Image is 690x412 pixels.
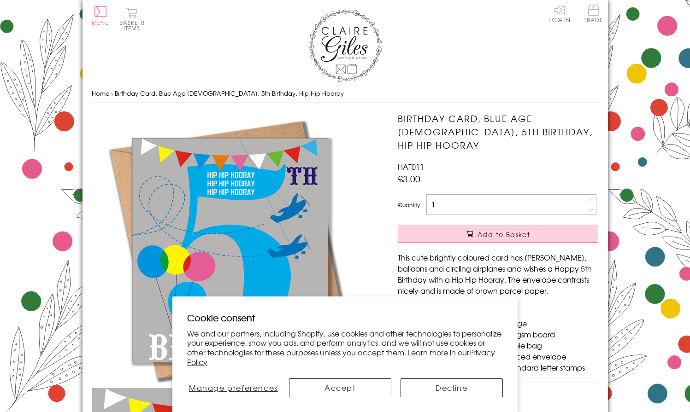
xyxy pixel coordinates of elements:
span: Manage preferences [189,382,278,393]
button: Menu [92,6,110,25]
a: Log In [548,5,571,23]
span: Menu [92,18,110,27]
h1: Birthday Card, Blue Age [DEMOGRAPHIC_DATA], 5th Birthday, Hip Hip Hooray [398,112,598,151]
a: Privacy Policy [187,347,495,367]
span: HAT011 [398,161,424,172]
span: Add to Basket [478,230,530,239]
button: Accept [289,378,391,397]
img: Claire Giles Greetings Cards [308,9,382,82]
span: Trade [584,5,603,23]
span: › [111,89,113,98]
button: Basket0 items [119,7,145,31]
button: Add to Basket [398,226,598,243]
label: Quantity [398,201,420,209]
h2: Cookie consent [187,311,503,324]
button: Decline [401,378,503,397]
a: Trade [584,5,603,24]
span: £3.00 [398,172,420,185]
img: Birthday Card, Blue Age 5, 5th Birthday, Hip Hip Hooray [92,112,368,388]
span: 0 items [124,18,145,32]
p: This cute brightly coloured card has [PERSON_NAME], balloons and circling airplanes and wishes a ... [398,252,598,296]
span: Birthday Card, Blue Age [DEMOGRAPHIC_DATA], 5th Birthday, Hip Hip Hooray [115,89,344,98]
nav: breadcrumbs [92,84,599,103]
p: We and our partners, including Shopify, use cookies and other technologies to personalize your ex... [187,329,503,367]
button: Manage preferences [187,378,279,397]
a: Home [92,89,109,98]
